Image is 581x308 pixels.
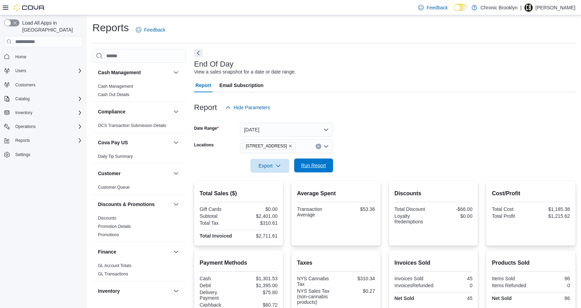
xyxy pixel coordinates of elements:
[98,288,171,294] button: Inventory
[240,123,333,137] button: [DATE]
[194,126,219,131] label: Date Range
[98,84,133,89] a: Cash Management
[196,78,211,92] span: Report
[301,162,326,169] span: Run Report
[13,122,39,131] button: Operations
[1,66,85,76] button: Users
[338,206,375,212] div: $53.36
[13,95,83,103] span: Catalog
[234,104,270,111] span: Hide Parameters
[15,138,30,143] span: Reports
[13,122,83,131] span: Operations
[297,189,375,198] h2: Average Spent
[297,276,334,287] div: NYS Cannabis Tax
[15,124,36,129] span: Operations
[1,108,85,118] button: Inventory
[98,224,131,229] a: Promotion Details
[98,92,130,97] a: Cash Out Details
[1,136,85,145] button: Reports
[98,215,116,221] span: Discounts
[532,296,570,301] div: 86
[426,4,448,11] span: Feedback
[13,80,83,89] span: Customers
[395,213,432,224] div: Loyalty Redemptions
[98,69,141,76] h3: Cash Management
[240,213,277,219] div: $2,401.00
[288,144,292,148] button: Remove 483 3rd Ave from selection in this group
[92,152,186,163] div: Cova Pay US
[240,302,277,308] div: $60.72
[297,206,334,217] div: Transaction Average
[223,101,273,114] button: Hide Parameters
[1,94,85,104] button: Catalog
[98,248,171,255] button: Finance
[98,232,119,237] a: Promotions
[15,82,35,88] span: Customers
[98,263,131,268] a: GL Account Totals
[98,154,133,159] a: Daily Tip Summary
[200,290,237,301] div: Delivery Payment
[13,109,83,117] span: Inventory
[98,123,166,128] a: OCS Transaction Submission Details
[240,233,277,239] div: $2,711.61
[172,138,180,147] button: Cova Pay US
[194,49,202,57] button: Next
[316,144,321,149] button: Clear input
[98,123,166,128] span: OCS Transaction Submission Details
[172,108,180,116] button: Compliance
[13,136,33,145] button: Reports
[436,283,473,288] div: 0
[536,3,575,12] p: [PERSON_NAME]
[481,3,518,12] p: Chronic Brooklyn
[435,213,472,219] div: $0.00
[200,213,237,219] div: Subtotal
[92,121,186,132] div: Compliance
[98,263,131,268] span: GL Account Totals
[98,170,121,177] h3: Customer
[240,290,277,295] div: $75.80
[395,296,414,301] strong: Net Sold
[294,159,333,172] button: Run Report
[194,68,296,76] div: View a sales snapshot for a date or date range.
[92,214,186,242] div: Discounts & Promotions
[98,288,120,294] h3: Inventory
[1,149,85,160] button: Settings
[240,276,277,281] div: $1,301.53
[492,206,529,212] div: Total Cost
[1,122,85,131] button: Operations
[200,276,237,281] div: Cash
[14,4,45,11] img: Cova
[13,53,29,61] a: Home
[200,233,232,239] strong: Total Invoiced
[98,185,130,190] a: Customer Queue
[395,276,432,281] div: Invoices Sold
[200,220,237,226] div: Total Tax
[172,68,180,77] button: Cash Management
[520,3,522,12] p: |
[98,108,125,115] h3: Compliance
[395,259,473,267] h2: Invoices Sold
[200,259,278,267] h2: Payment Methods
[338,288,375,294] div: $0.27
[98,201,171,208] button: Discounts & Promotions
[532,283,570,288] div: 0
[15,68,26,74] span: Users
[240,206,277,212] div: $0.00
[98,170,171,177] button: Customer
[172,248,180,256] button: Finance
[297,288,334,305] div: NYS Sales Tax (non-cannabis products)
[13,109,35,117] button: Inventory
[532,213,570,219] div: $1,215.62
[4,49,83,178] nav: Complex example
[98,248,116,255] h3: Finance
[395,206,432,212] div: Total Discount
[172,287,180,295] button: Inventory
[92,21,129,35] h1: Reports
[1,80,85,90] button: Customers
[1,51,85,61] button: Home
[255,159,285,173] span: Export
[13,67,83,75] span: Users
[240,220,277,226] div: $310.61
